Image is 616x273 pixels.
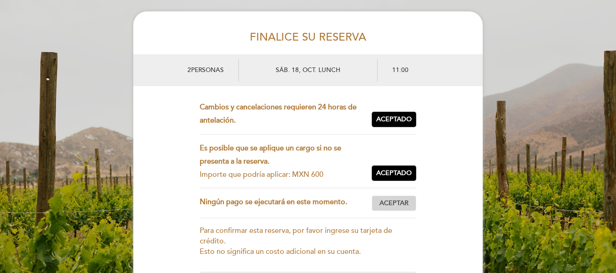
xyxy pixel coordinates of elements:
[200,226,416,257] div: Para confirmar esta reserva, por favor ingrese su tarjeta de crédito. Esto no significa un costo ...
[378,59,472,82] div: 11:00
[238,59,378,82] div: sáb. 18, oct. LUNCH
[200,196,372,211] div: Ningún pago se ejecutará en este momento.
[191,66,224,74] span: personas
[200,101,372,127] div: Cambios y cancelaciones requieren 24 horas de antelación.
[376,115,412,124] span: Aceptado
[372,165,416,181] button: Aceptado
[379,199,409,208] span: Aceptar
[376,169,412,178] span: Aceptado
[200,142,364,168] div: Es posible que se aplique un cargo si no se presenta a la reserva.
[372,112,416,127] button: Aceptado
[250,31,366,44] span: FINALICE SU RESERVA
[144,59,238,82] div: 2
[372,196,416,211] button: Aceptar
[200,168,364,181] div: Importe que podría aplicar: MXN 600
